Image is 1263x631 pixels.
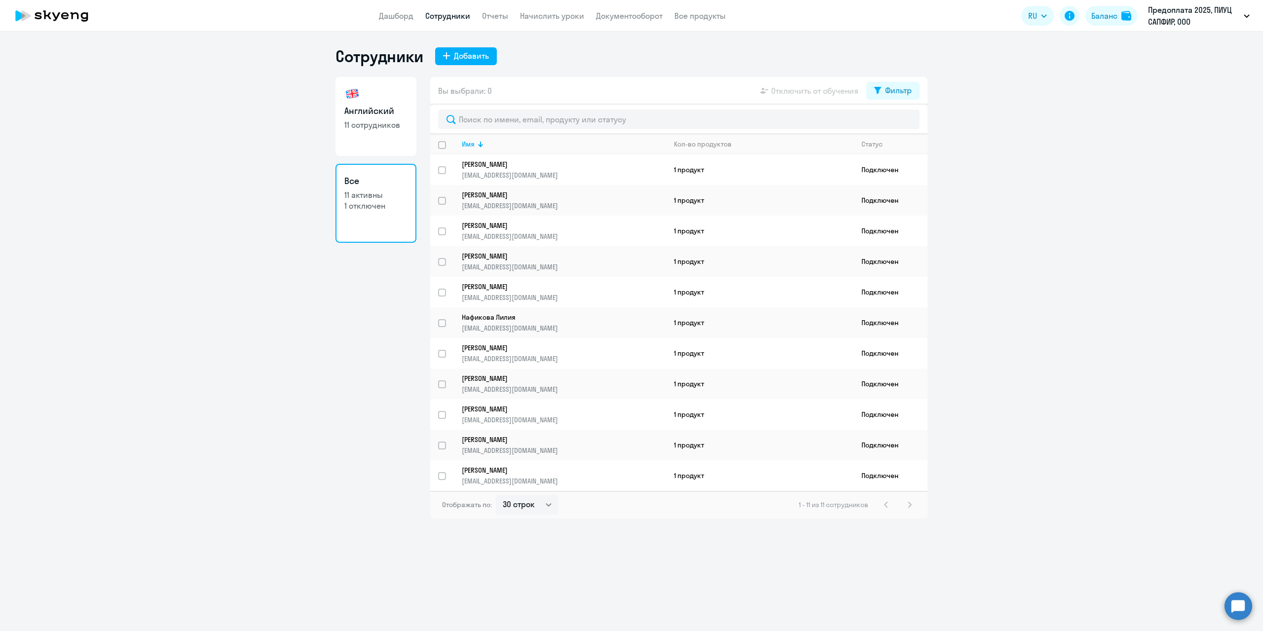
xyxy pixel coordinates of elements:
[854,399,928,430] td: Подключен
[462,343,666,363] a: [PERSON_NAME][EMAIL_ADDRESS][DOMAIN_NAME]
[520,11,584,21] a: Начислить уроки
[438,110,920,129] input: Поиск по имени, email, продукту или статусу
[462,466,666,485] a: [PERSON_NAME][EMAIL_ADDRESS][DOMAIN_NAME]
[454,50,489,62] div: Добавить
[462,313,652,322] p: Нафикова Лилия
[885,84,912,96] div: Фильтр
[462,415,666,424] p: [EMAIL_ADDRESS][DOMAIN_NAME]
[854,369,928,399] td: Подключен
[1143,4,1255,28] button: Предоплата 2025, ПИУЦ САПФИР, ООО
[799,500,868,509] span: 1 - 11 из 11 сотрудников
[344,189,408,200] p: 11 активны
[1085,6,1137,26] button: Балансbalance
[462,252,666,271] a: [PERSON_NAME][EMAIL_ADDRESS][DOMAIN_NAME]
[596,11,663,21] a: Документооборот
[462,221,666,241] a: [PERSON_NAME][EMAIL_ADDRESS][DOMAIN_NAME]
[674,11,726,21] a: Все продукты
[462,160,666,180] a: [PERSON_NAME][EMAIL_ADDRESS][DOMAIN_NAME]
[462,313,666,333] a: Нафикова Лилия[EMAIL_ADDRESS][DOMAIN_NAME]
[854,185,928,216] td: Подключен
[344,105,408,117] h3: Английский
[1121,11,1131,21] img: balance
[482,11,508,21] a: Отчеты
[344,86,360,102] img: english
[1091,10,1117,22] div: Баланс
[462,140,666,148] div: Имя
[1148,4,1240,28] p: Предоплата 2025, ПИУЦ САПФИР, ООО
[462,282,666,302] a: [PERSON_NAME][EMAIL_ADDRESS][DOMAIN_NAME]
[335,46,423,66] h1: Сотрудники
[379,11,413,21] a: Дашборд
[1021,6,1054,26] button: RU
[462,354,666,363] p: [EMAIL_ADDRESS][DOMAIN_NAME]
[854,154,928,185] td: Подключен
[666,430,854,460] td: 1 продукт
[666,338,854,369] td: 1 продукт
[462,160,652,169] p: [PERSON_NAME]
[335,164,416,243] a: Все11 активны1 отключен
[462,190,666,210] a: [PERSON_NAME][EMAIL_ADDRESS][DOMAIN_NAME]
[462,374,666,394] a: [PERSON_NAME][EMAIL_ADDRESS][DOMAIN_NAME]
[462,435,652,444] p: [PERSON_NAME]
[462,435,666,455] a: [PERSON_NAME][EMAIL_ADDRESS][DOMAIN_NAME]
[462,405,666,424] a: [PERSON_NAME][EMAIL_ADDRESS][DOMAIN_NAME]
[674,140,853,148] div: Кол-во продуктов
[462,324,666,333] p: [EMAIL_ADDRESS][DOMAIN_NAME]
[854,216,928,246] td: Подключен
[666,369,854,399] td: 1 продукт
[674,140,732,148] div: Кол-во продуктов
[462,446,666,455] p: [EMAIL_ADDRESS][DOMAIN_NAME]
[462,343,652,352] p: [PERSON_NAME]
[344,119,408,130] p: 11 сотрудников
[462,190,652,199] p: [PERSON_NAME]
[462,466,652,475] p: [PERSON_NAME]
[861,140,883,148] div: Статус
[854,338,928,369] td: Подключен
[462,140,475,148] div: Имя
[866,82,920,100] button: Фильтр
[666,460,854,491] td: 1 продукт
[435,47,497,65] button: Добавить
[462,221,652,230] p: [PERSON_NAME]
[344,175,408,187] h3: Все
[462,262,666,271] p: [EMAIL_ADDRESS][DOMAIN_NAME]
[462,282,652,291] p: [PERSON_NAME]
[854,246,928,277] td: Подключен
[666,246,854,277] td: 1 продукт
[854,430,928,460] td: Подключен
[425,11,470,21] a: Сотрудники
[462,405,652,413] p: [PERSON_NAME]
[335,77,416,156] a: Английский11 сотрудников
[666,399,854,430] td: 1 продукт
[854,307,928,338] td: Подключен
[462,201,666,210] p: [EMAIL_ADDRESS][DOMAIN_NAME]
[462,293,666,302] p: [EMAIL_ADDRESS][DOMAIN_NAME]
[666,216,854,246] td: 1 продукт
[462,252,652,260] p: [PERSON_NAME]
[666,307,854,338] td: 1 продукт
[462,477,666,485] p: [EMAIL_ADDRESS][DOMAIN_NAME]
[442,500,492,509] span: Отображать по:
[344,200,408,211] p: 1 отключен
[861,140,927,148] div: Статус
[1028,10,1037,22] span: RU
[854,277,928,307] td: Подключен
[462,232,666,241] p: [EMAIL_ADDRESS][DOMAIN_NAME]
[666,154,854,185] td: 1 продукт
[462,374,652,383] p: [PERSON_NAME]
[462,385,666,394] p: [EMAIL_ADDRESS][DOMAIN_NAME]
[666,185,854,216] td: 1 продукт
[462,171,666,180] p: [EMAIL_ADDRESS][DOMAIN_NAME]
[854,460,928,491] td: Подключен
[666,277,854,307] td: 1 продукт
[438,85,492,97] span: Вы выбрали: 0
